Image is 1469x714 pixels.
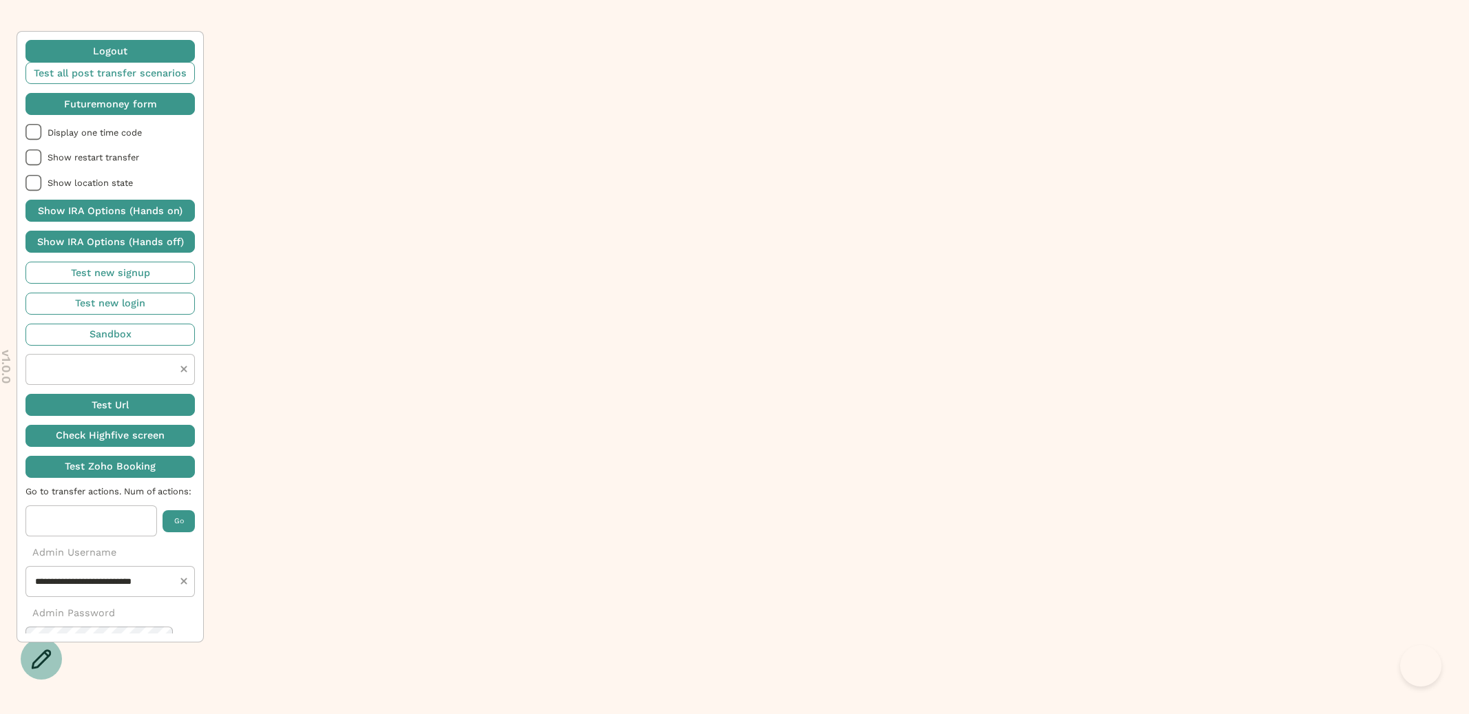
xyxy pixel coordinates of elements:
p: Admin Password [25,606,195,620]
span: Go to transfer actions. Num of actions: [25,486,195,496]
button: Test Zoho Booking [25,456,195,478]
li: Display one time code [25,124,195,140]
button: Test all post transfer scenarios [25,62,195,84]
p: Admin Username [25,545,195,560]
button: Show IRA Options (Hands on) [25,200,195,222]
button: Check Highfive screen [25,425,195,447]
button: Go [163,510,195,532]
span: Show location state [48,178,195,188]
iframe: Toggle Customer Support [1400,645,1441,686]
span: Display one time code [48,127,195,138]
button: Sandbox [25,324,195,346]
button: Logout [25,40,195,62]
button: Futuremoney form [25,93,195,115]
button: Test new login [25,293,195,315]
button: Show IRA Options (Hands off) [25,231,195,253]
li: Show restart transfer [25,149,195,166]
li: Show location state [25,175,195,191]
span: Show restart transfer [48,152,195,162]
button: Test new signup [25,262,195,284]
button: Test Url [25,394,195,416]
